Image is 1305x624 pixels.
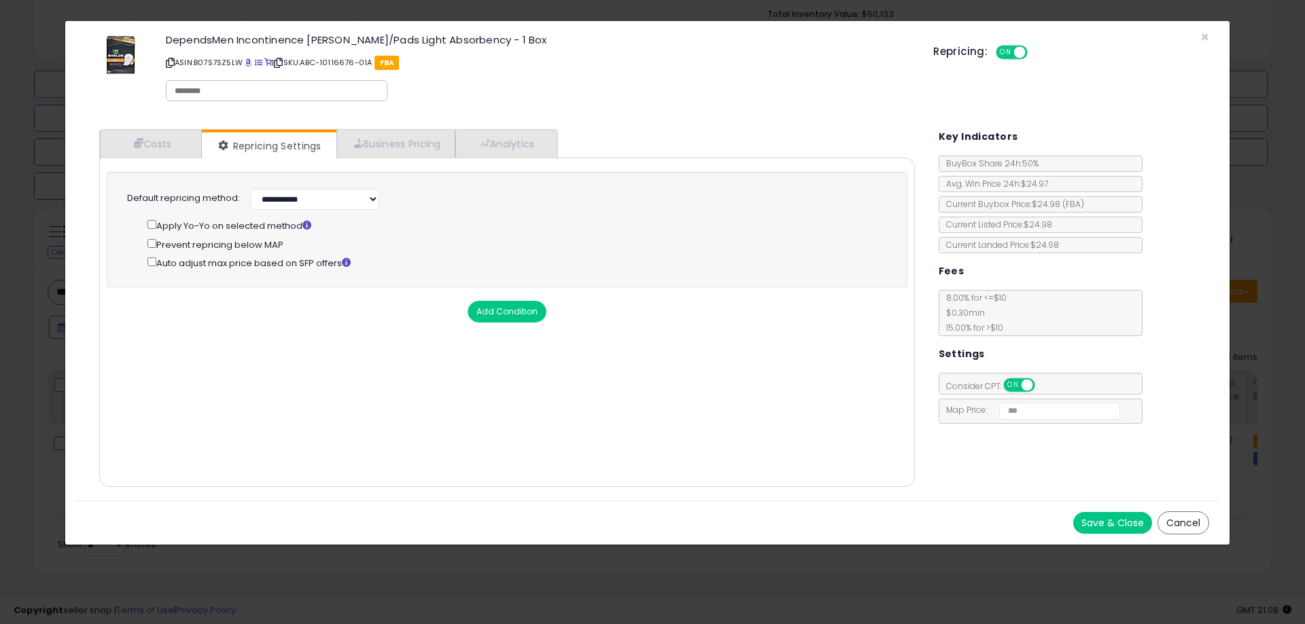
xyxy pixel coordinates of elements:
[336,130,455,158] a: Business Pricing
[1032,198,1084,210] span: $24.98
[1026,47,1047,58] span: OFF
[100,130,202,158] a: Costs
[147,217,885,233] div: Apply Yo-Yo on selected method
[1005,380,1022,391] span: ON
[166,52,913,73] p: ASIN: B07S7SZ5LW | SKU: ABC-10116676-01A
[1158,511,1209,534] button: Cancel
[939,404,1121,416] span: Map Price:
[105,35,136,75] img: 41D5HgVXUVL._SL60_.jpg
[1200,27,1209,47] span: ×
[1073,512,1152,534] button: Save & Close
[939,380,1053,392] span: Consider CPT:
[933,46,988,57] h5: Repricing:
[1062,198,1084,210] span: ( FBA )
[939,128,1018,145] h5: Key Indicators
[939,292,1007,333] span: 8.00 % for <= $10
[939,322,1003,333] span: 15.00 % for > $10
[202,132,335,160] a: Repricing Settings
[939,198,1084,210] span: Current Buybox Price:
[997,47,1014,58] span: ON
[255,57,262,68] a: All offer listings
[127,192,240,205] label: Default repricing method:
[939,263,964,280] h5: Fees
[939,346,985,363] h5: Settings
[939,219,1052,230] span: Current Listed Price: $24.98
[939,307,985,318] span: $0.30 min
[939,158,1039,169] span: BuyBox Share 24h: 50%
[375,56,400,70] span: FBA
[455,130,556,158] a: Analytics
[147,236,885,252] div: Prevent repricing below MAP
[166,35,913,45] h3: DependsMen Incontinence [PERSON_NAME]/Pads Light Absorbency - 1 Box
[264,57,272,68] a: Your listing only
[147,255,885,270] div: Auto adjust max price based on SFP offers
[468,301,546,323] button: Add Condition
[939,239,1059,251] span: Current Landed Price: $24.98
[1032,380,1054,391] span: OFF
[245,57,252,68] a: BuyBox page
[939,178,1048,189] span: Avg. Win Price 24h: $24.97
